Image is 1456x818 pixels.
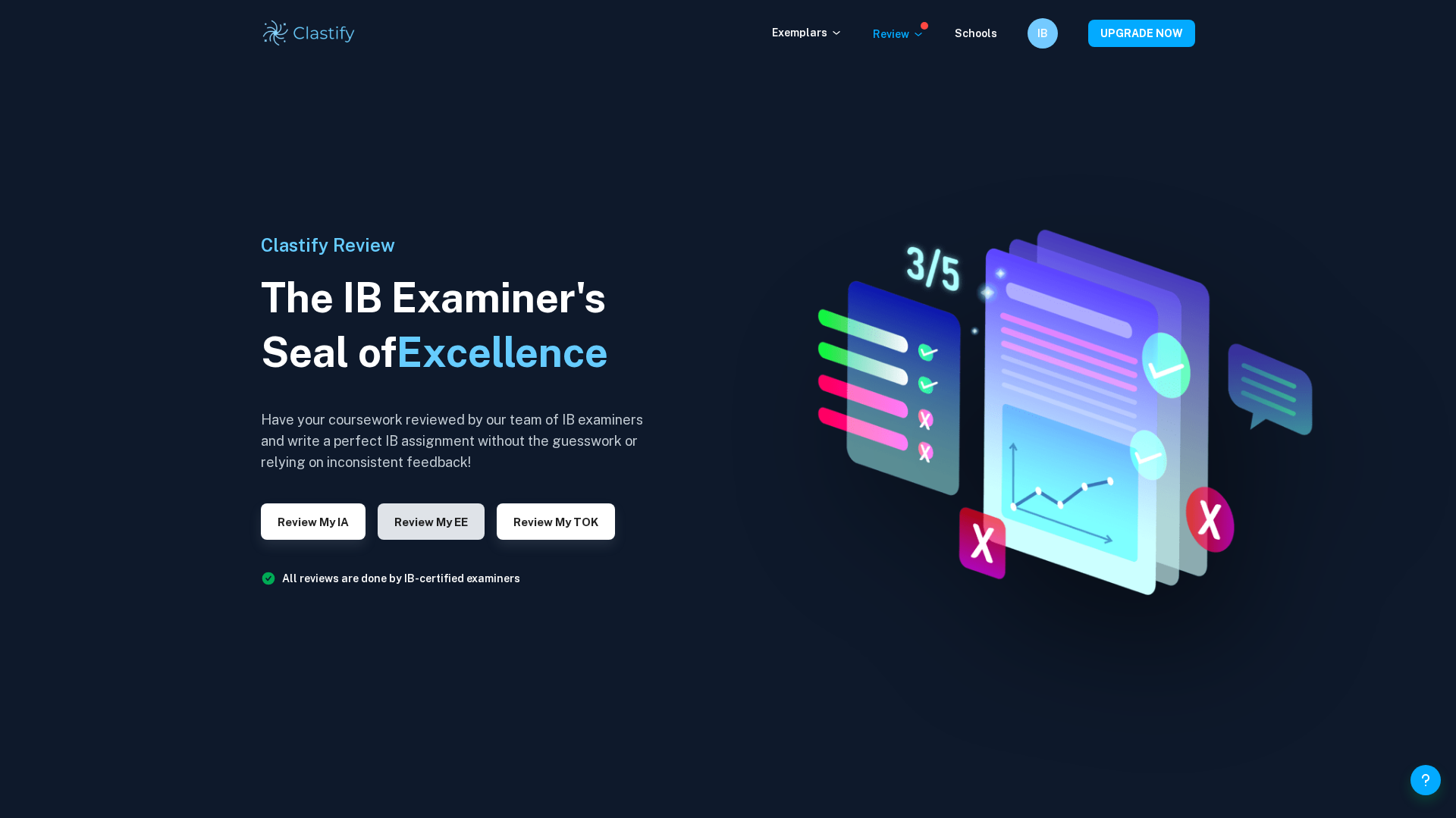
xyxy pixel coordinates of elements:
[282,572,520,585] a: All reviews are done by IB-certified examiners
[1028,18,1058,49] button: IB
[261,409,655,473] h6: Have your coursework reviewed by our team of IB examiners and write a perfect IB assignment witho...
[1410,765,1441,795] button: Help and Feedback
[261,503,366,540] button: Review my IA
[772,24,843,41] p: Exemplars
[770,213,1340,606] img: IA Review hero
[955,27,997,39] a: Schools
[497,503,615,540] button: Review my TOK
[1088,20,1195,47] button: UPGRADE NOW
[261,271,655,380] h1: The IB Examiner's Seal of
[873,26,924,42] p: Review
[261,231,655,259] h6: Clastify Review
[378,503,485,540] button: Review my EE
[397,328,608,376] span: Excellence
[1034,25,1052,42] h6: IB
[261,18,357,49] img: Clastify logo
